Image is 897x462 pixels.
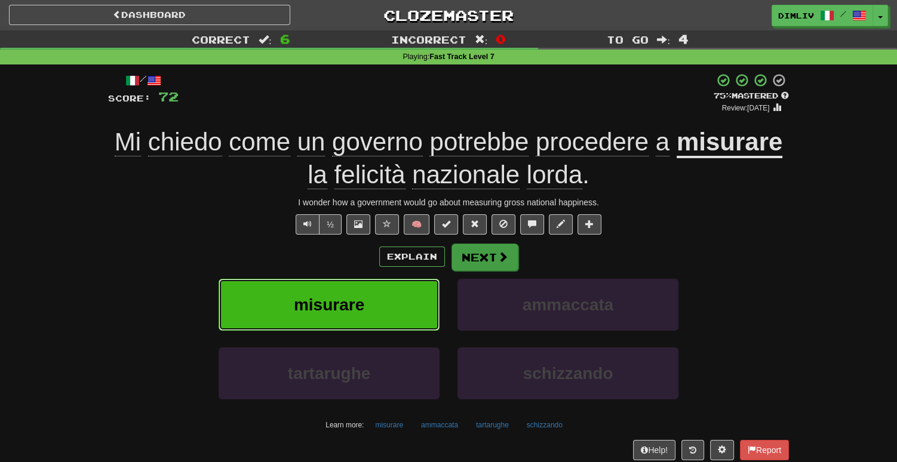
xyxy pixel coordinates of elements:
span: / [840,10,846,18]
button: 🧠 [404,214,429,235]
u: misurare [677,128,782,158]
span: Incorrect [391,33,466,45]
span: tartarughe [288,364,370,383]
div: Mastered [714,91,789,101]
div: / [108,73,179,88]
button: ammaccata [457,279,678,331]
button: Edit sentence (alt+d) [549,214,573,235]
button: schizzando [457,347,678,399]
span: felicità [334,161,406,189]
span: governo [332,128,423,156]
button: Favorite sentence (alt+f) [375,214,399,235]
div: Text-to-speech controls [293,214,342,235]
span: : [259,35,272,45]
span: 72 [158,89,179,104]
span: 6 [280,32,290,46]
button: ½ [319,214,342,235]
span: a [656,128,669,156]
a: DimLiv / [772,5,873,26]
span: chiedo [148,128,222,156]
div: I wonder how a government would go about measuring gross national happiness. [108,196,789,208]
button: misurare [368,416,410,434]
button: ammaccata [414,416,465,434]
span: schizzando [523,364,613,383]
span: ammaccata [523,295,614,314]
a: Dashboard [9,5,290,25]
button: Show image (alt+x) [346,214,370,235]
button: misurare [219,279,440,331]
span: . [308,161,589,189]
span: la [308,161,327,189]
button: Discuss sentence (alt+u) [520,214,544,235]
span: To go [607,33,649,45]
span: : [475,35,488,45]
span: Correct [192,33,250,45]
button: Ignore sentence (alt+i) [491,214,515,235]
button: Set this sentence to 100% Mastered (alt+m) [434,214,458,235]
span: nazionale [412,161,520,189]
span: Score: [108,93,151,103]
small: Learn more: [325,421,364,429]
small: Review: [DATE] [722,104,770,112]
span: come [229,128,290,156]
span: DimLiv [778,10,814,21]
span: 0 [496,32,506,46]
strong: Fast Track Level 7 [429,53,494,61]
span: lorda [527,161,582,189]
button: Help! [633,440,675,460]
a: Clozemaster [308,5,589,26]
button: tartarughe [219,347,440,399]
button: Next [451,244,518,271]
span: potrebbe [429,128,529,156]
button: Play sentence audio (ctl+space) [296,214,320,235]
button: Explain [379,247,445,267]
span: 75 % [714,91,732,100]
span: misurare [294,295,364,314]
span: : [657,35,670,45]
button: Round history (alt+y) [681,440,704,460]
button: tartarughe [469,416,515,434]
span: procedere [536,128,649,156]
span: un [297,128,325,156]
button: Reset to 0% Mastered (alt+r) [463,214,487,235]
button: schizzando [520,416,569,434]
span: Mi [115,128,141,156]
span: 4 [678,32,689,46]
button: Add to collection (alt+a) [577,214,601,235]
button: Report [740,440,789,460]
